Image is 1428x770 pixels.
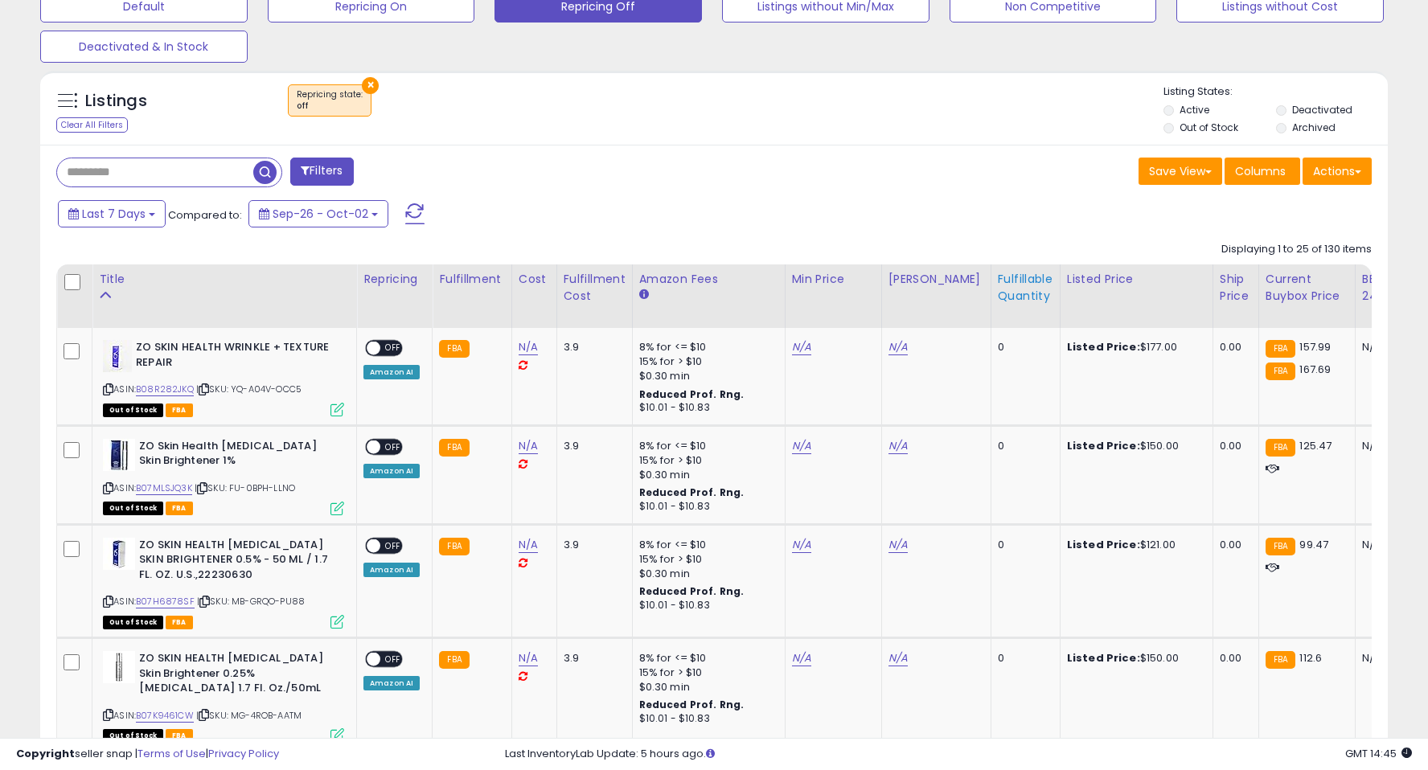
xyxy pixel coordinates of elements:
[103,538,344,627] div: ASIN:
[136,595,195,608] a: B07H6878SF
[103,340,344,415] div: ASIN:
[792,537,811,553] a: N/A
[519,271,550,288] div: Cost
[166,502,193,515] span: FBA
[363,676,420,690] div: Amazon AI
[290,158,353,186] button: Filters
[792,271,875,288] div: Min Price
[564,439,620,453] div: 3.9
[998,651,1048,666] div: 0
[1220,439,1246,453] div: 0.00
[103,502,163,515] span: All listings that are currently out of stock and unavailable for purchase on Amazon
[1221,242,1372,257] div: Displaying 1 to 25 of 130 items
[1266,538,1295,555] small: FBA
[1292,121,1336,134] label: Archived
[1299,362,1331,377] span: 167.69
[380,653,406,666] span: OFF
[792,339,811,355] a: N/A
[1139,158,1222,185] button: Save View
[136,709,194,723] a: B07K9461CW
[1299,650,1322,666] span: 112.6
[519,339,538,355] a: N/A
[380,342,406,355] span: OFF
[998,538,1048,552] div: 0
[1225,158,1300,185] button: Columns
[998,271,1053,305] div: Fulfillable Quantity
[639,680,773,694] div: $0.30 min
[1362,538,1415,552] div: N/A
[792,650,811,666] a: N/A
[1067,438,1140,453] b: Listed Price:
[103,651,135,683] img: 21uwib8i9CL._SL40_.jpg
[519,537,538,553] a: N/A
[998,439,1048,453] div: 0
[248,200,388,227] button: Sep-26 - Oct-02
[1067,538,1200,552] div: $121.00
[195,481,295,494] span: | SKU: FU-0BPH-LLNO
[363,271,425,288] div: Repricing
[639,584,745,598] b: Reduced Prof. Rng.
[1266,340,1295,358] small: FBA
[1220,538,1246,552] div: 0.00
[297,88,363,113] span: Repricing state :
[564,538,620,552] div: 3.9
[639,288,649,302] small: Amazon Fees.
[1362,271,1421,305] div: BB Share 24h.
[1220,651,1246,666] div: 0.00
[136,340,331,374] b: ZO SKIN HEALTH WRINKLE + TEXTURE REPAIR
[792,438,811,454] a: N/A
[564,651,620,666] div: 3.9
[1266,439,1295,457] small: FBA
[639,538,773,552] div: 8% for <= $10
[103,439,135,471] img: 41VvLpBuSdL._SL40_.jpg
[1299,438,1332,453] span: 125.47
[439,538,469,555] small: FBA
[137,746,206,761] a: Terms of Use
[888,339,908,355] a: N/A
[139,439,334,473] b: ZO Skin Health [MEDICAL_DATA] Skin Brightener 1%
[639,387,745,401] b: Reduced Prof. Rng.
[103,439,344,514] div: ASIN:
[639,485,745,499] b: Reduced Prof. Rng.
[168,207,242,223] span: Compared to:
[1303,158,1372,185] button: Actions
[103,616,163,629] span: All listings that are currently out of stock and unavailable for purchase on Amazon
[273,206,368,222] span: Sep-26 - Oct-02
[1345,746,1412,761] span: 2025-10-10 14:45 GMT
[639,369,773,383] div: $0.30 min
[85,90,147,113] h5: Listings
[1163,84,1387,100] p: Listing States:
[297,100,363,112] div: off
[639,599,773,612] div: $10.01 - $10.83
[1067,537,1140,552] b: Listed Price:
[208,746,279,761] a: Privacy Policy
[1266,651,1295,669] small: FBA
[639,552,773,567] div: 15% for > $10
[82,206,146,222] span: Last 7 Days
[639,271,778,288] div: Amazon Fees
[139,538,334,587] b: ZO SKIN HEALTH [MEDICAL_DATA] SKIN BRIGHTENER 0.5% - 50 ML / 1.7 FL. OZ. U.S.,22230630
[363,365,420,379] div: Amazon AI
[380,539,406,552] span: OFF
[136,481,192,495] a: B07MLSJQ3K
[197,595,305,608] span: | SKU: MB-GRQO-PU88
[888,438,908,454] a: N/A
[1067,340,1200,354] div: $177.00
[16,747,279,762] div: seller snap | |
[1235,163,1286,179] span: Columns
[166,616,193,629] span: FBA
[639,354,773,369] div: 15% for > $10
[639,500,773,514] div: $10.01 - $10.83
[639,439,773,453] div: 8% for <= $10
[639,468,773,482] div: $0.30 min
[1180,103,1209,117] label: Active
[639,651,773,666] div: 8% for <= $10
[439,651,469,669] small: FBA
[1067,271,1206,288] div: Listed Price
[439,340,469,358] small: FBA
[196,709,302,722] span: | SKU: MG-4ROB-AATM
[362,77,379,94] button: ×
[888,537,908,553] a: N/A
[888,650,908,666] a: N/A
[139,651,334,700] b: ZO SKIN HEALTH [MEDICAL_DATA] Skin Brightener 0.25% [MEDICAL_DATA] 1.7 Fl. Oz./50mL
